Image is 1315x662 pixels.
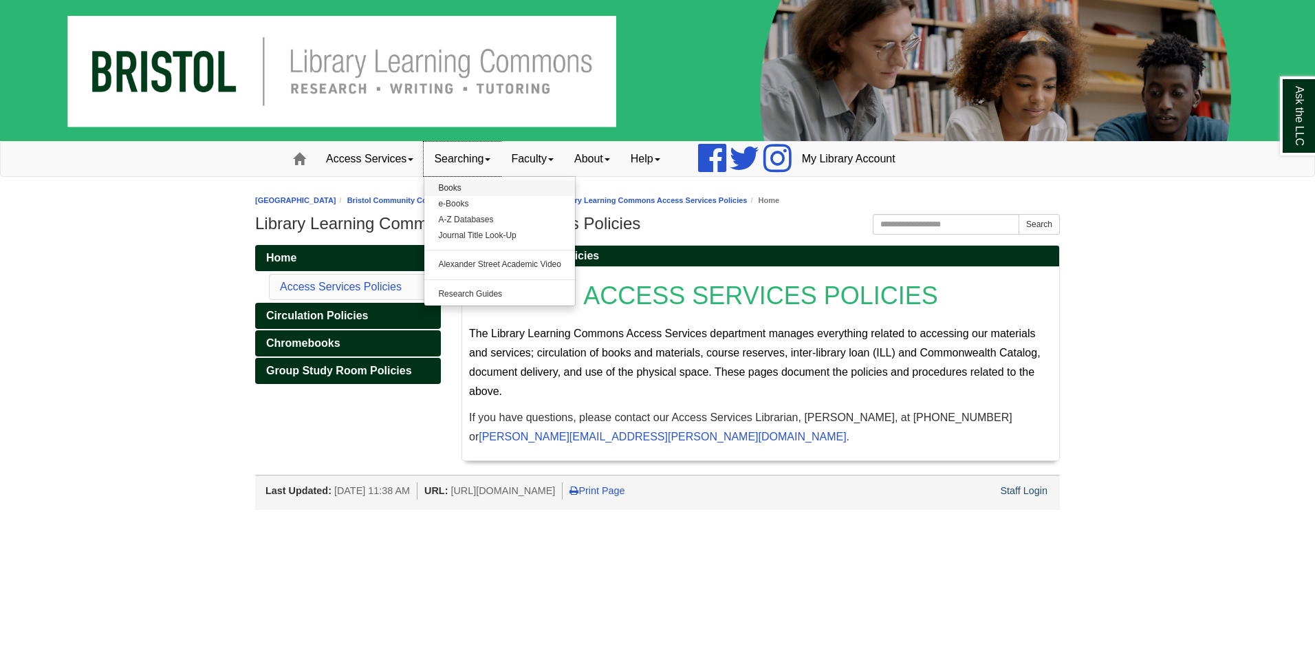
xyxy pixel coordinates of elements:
a: About [564,142,620,176]
a: Bristol Community College Library Learning Commons [347,196,545,204]
a: Books [424,180,575,196]
span: [DATE] 11:38 AM [334,485,410,496]
span: The Library Learning Commons Access Services department manages everything related to accessing o... [469,328,1041,397]
a: Print Page [569,485,624,496]
span: If you have questions, please contact our Access Services Librarian, [PERSON_NAME], at [PHONE_NUM... [469,412,1012,442]
li: Home [747,194,779,207]
a: Staff Login [1000,485,1047,496]
a: Access Services [316,142,424,176]
a: Chromebooks [255,330,441,356]
a: Journal Title Look-Up [424,228,575,244]
a: Help [620,142,671,176]
a: Access Services Policies [280,281,402,292]
h2: Access Services Policies [462,246,1059,267]
a: [GEOGRAPHIC_DATA] [255,196,336,204]
span: URL: [424,485,448,496]
a: Group Study Room Policies [255,358,441,384]
a: Alexander Street Academic Video [424,257,575,273]
a: Searching [424,142,501,176]
i: Print Page [569,486,578,495]
a: Faculty [501,142,564,176]
a: Circulation Policies [255,303,441,329]
a: e-Books [424,196,575,212]
span: Chromebooks [266,337,340,349]
a: Research Guides [424,286,575,302]
span: Circulation Policies [266,310,368,321]
button: Search [1019,214,1060,235]
h1: Library Learning Commons Access Services Policies [255,214,1060,233]
a: [PERSON_NAME][EMAIL_ADDRESS][PERSON_NAME][DOMAIN_NAME] [479,431,846,442]
span: Last Updated: [265,485,332,496]
a: My Library Account [792,142,906,176]
span: Home [266,252,296,264]
a: A-Z Databases [424,212,575,228]
div: Guide Pages [255,245,441,384]
a: Home [255,245,441,271]
span: [URL][DOMAIN_NAME] [450,485,555,496]
nav: breadcrumb [255,194,1060,207]
span: Group Study Room Policies [266,365,412,376]
a: Library Learning Commons Access Services Policies [556,196,748,204]
span: ACCESS SERVICES POLICIES [583,281,938,310]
